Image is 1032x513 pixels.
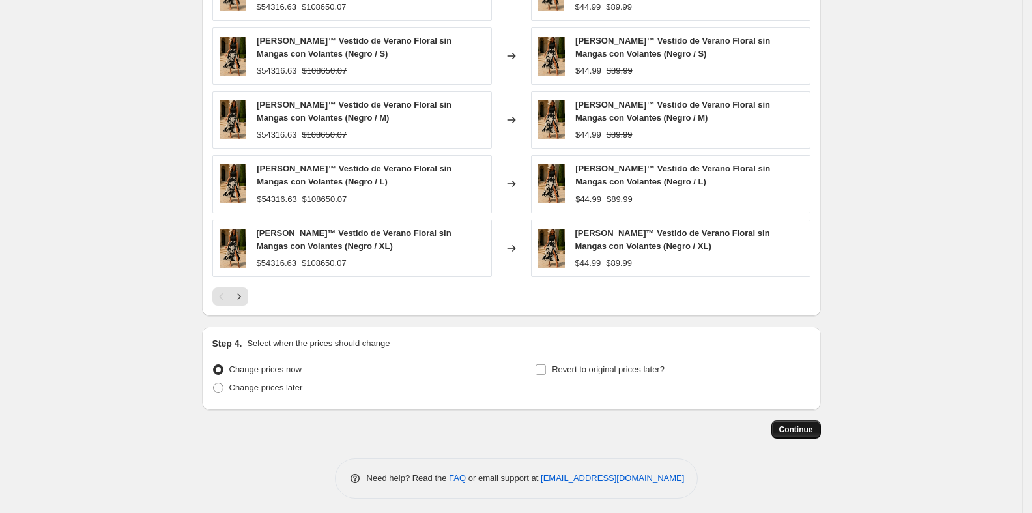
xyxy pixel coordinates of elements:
img: ChatGPT_Image_Apr_14_2025_01_12_37_PM_80x.png [538,164,566,203]
span: Need help? Read the [367,473,450,483]
span: [PERSON_NAME]™ Vestido de Verano Floral sin Mangas con Volantes (Negro / XL) [575,228,770,251]
span: [PERSON_NAME]™ Vestido de Verano Floral sin Mangas con Volantes (Negro / M) [257,100,451,123]
img: ChatGPT_Image_Apr_14_2025_01_12_37_PM_80x.png [220,37,247,76]
span: Continue [779,424,813,435]
span: [PERSON_NAME]™ Vestido de Verano Floral sin Mangas con Volantes (Negro / XL) [257,228,451,251]
div: $44.99 [575,257,601,270]
button: Next [230,287,248,306]
span: Change prices later [229,383,303,392]
div: $44.99 [575,1,601,14]
span: Change prices now [229,364,302,374]
img: ChatGPT_Image_Apr_14_2025_01_12_37_PM_80x.png [538,100,565,139]
nav: Pagination [212,287,248,306]
img: ChatGPT_Image_Apr_14_2025_01_12_37_PM_80x.png [220,100,246,139]
strike: $89.99 [606,257,632,270]
div: $44.99 [575,65,601,78]
strike: $108650.07 [302,128,347,141]
span: or email support at [466,473,541,483]
span: [PERSON_NAME]™ Vestido de Verano Floral sin Mangas con Volantes (Negro / M) [575,100,770,123]
img: ChatGPT_Image_Apr_14_2025_01_12_37_PM_80x.png [220,164,247,203]
span: [PERSON_NAME]™ Vestido de Verano Floral sin Mangas con Volantes (Negro / S) [575,36,770,59]
span: [PERSON_NAME]™ Vestido de Verano Floral sin Mangas con Volantes (Negro / L) [575,164,770,186]
img: ChatGPT_Image_Apr_14_2025_01_12_37_PM_80x.png [538,229,565,268]
button: Continue [771,420,821,439]
div: $54316.63 [256,1,296,14]
strike: $108650.07 [302,193,347,206]
p: Select when the prices should change [247,337,390,350]
strike: $108650.07 [302,65,347,78]
div: $44.99 [575,128,601,141]
span: [PERSON_NAME]™ Vestido de Verano Floral sin Mangas con Volantes (Negro / L) [257,164,451,186]
strike: $89.99 [606,1,632,14]
div: $54316.63 [257,257,296,270]
div: $44.99 [575,193,601,206]
strike: $108650.07 [302,1,347,14]
span: Revert to original prices later? [552,364,665,374]
strike: $108650.07 [302,257,347,270]
div: $54316.63 [257,128,296,141]
h2: Step 4. [212,337,242,350]
div: $54316.63 [257,65,296,78]
strike: $89.99 [607,193,633,206]
span: [PERSON_NAME]™ Vestido de Verano Floral sin Mangas con Volantes (Negro / S) [257,36,451,59]
strike: $89.99 [607,65,633,78]
img: ChatGPT_Image_Apr_14_2025_01_12_37_PM_80x.png [220,229,246,268]
a: [EMAIL_ADDRESS][DOMAIN_NAME] [541,473,684,483]
div: $54316.63 [257,193,296,206]
strike: $89.99 [607,128,633,141]
img: ChatGPT_Image_Apr_14_2025_01_12_37_PM_80x.png [538,37,566,76]
a: FAQ [449,473,466,483]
